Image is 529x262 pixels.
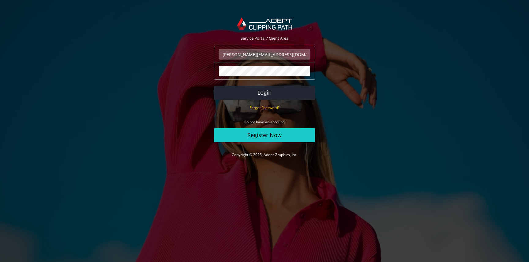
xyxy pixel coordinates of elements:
[237,17,292,30] img: Adept Graphics
[249,105,280,110] a: Forgot Password?
[214,86,315,100] button: Login
[241,35,288,41] span: Service Portal / Client Area
[219,49,310,60] input: Email Address
[244,119,285,125] small: Do not have an account?
[232,152,298,157] a: Copyright © 2025, Adept Graphics, Inc.
[214,128,315,142] a: Register Now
